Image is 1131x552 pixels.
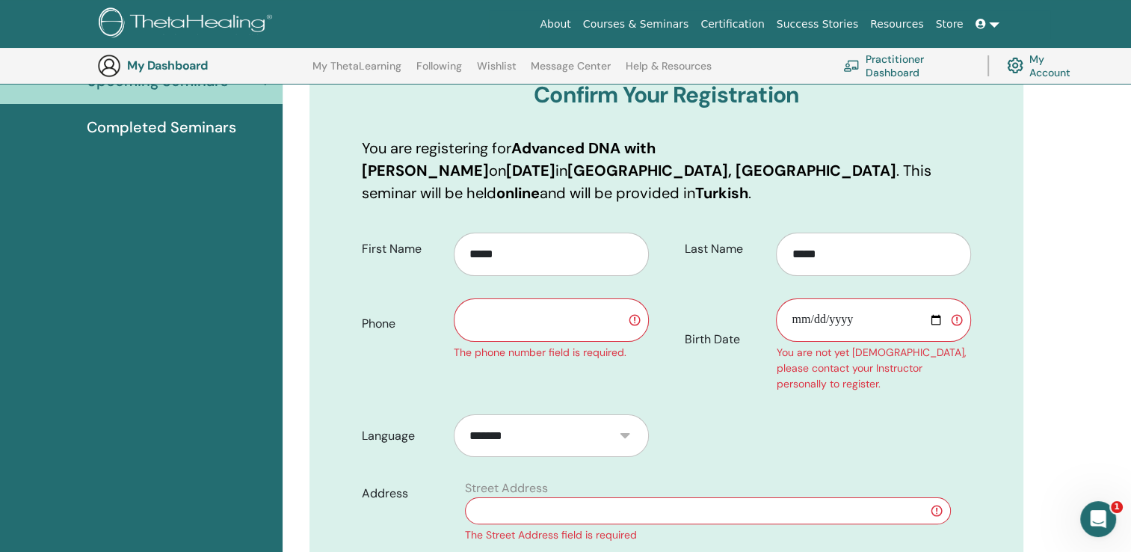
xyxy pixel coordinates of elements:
a: Wishlist [477,60,517,84]
label: Last Name [674,235,777,263]
a: Certification [694,10,770,38]
a: My ThetaLearning [312,60,401,84]
b: [GEOGRAPHIC_DATA], [GEOGRAPHIC_DATA] [567,161,896,180]
iframe: Intercom live chat [1080,501,1116,537]
a: Help & Resources [626,60,712,84]
label: First Name [351,235,454,263]
a: Success Stories [771,10,864,38]
img: cog.svg [1007,54,1023,77]
p: You are registering for on in . This seminar will be held and will be provided in . [362,137,971,204]
b: Turkish [695,183,748,203]
a: Store [930,10,970,38]
label: Language [351,422,454,450]
b: [DATE] [506,161,555,180]
div: The Street Address field is required [465,527,951,543]
a: About [534,10,576,38]
span: 1 [1111,501,1123,513]
label: Birth Date [674,325,777,354]
b: Advanced DNA with [PERSON_NAME] [362,138,656,180]
a: My Account [1007,49,1082,82]
label: Phone [351,310,454,338]
img: chalkboard-teacher.svg [843,60,860,72]
a: Following [416,60,462,84]
a: Resources [864,10,930,38]
a: Message Center [531,60,611,84]
div: The phone number field is required. [454,345,649,361]
label: Address [351,479,456,508]
h3: Confirm Your Registration [362,82,971,108]
a: Practitioner Dashboard [843,49,970,82]
div: You are not yet [DEMOGRAPHIC_DATA], please contact your Instructor personally to register. [776,345,971,392]
h3: My Dashboard [127,58,277,73]
span: Completed Seminars [87,116,236,138]
a: Courses & Seminars [577,10,695,38]
label: Street Address [465,479,548,497]
img: logo.png [99,7,277,41]
img: generic-user-icon.jpg [97,54,121,78]
b: online [496,183,540,203]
